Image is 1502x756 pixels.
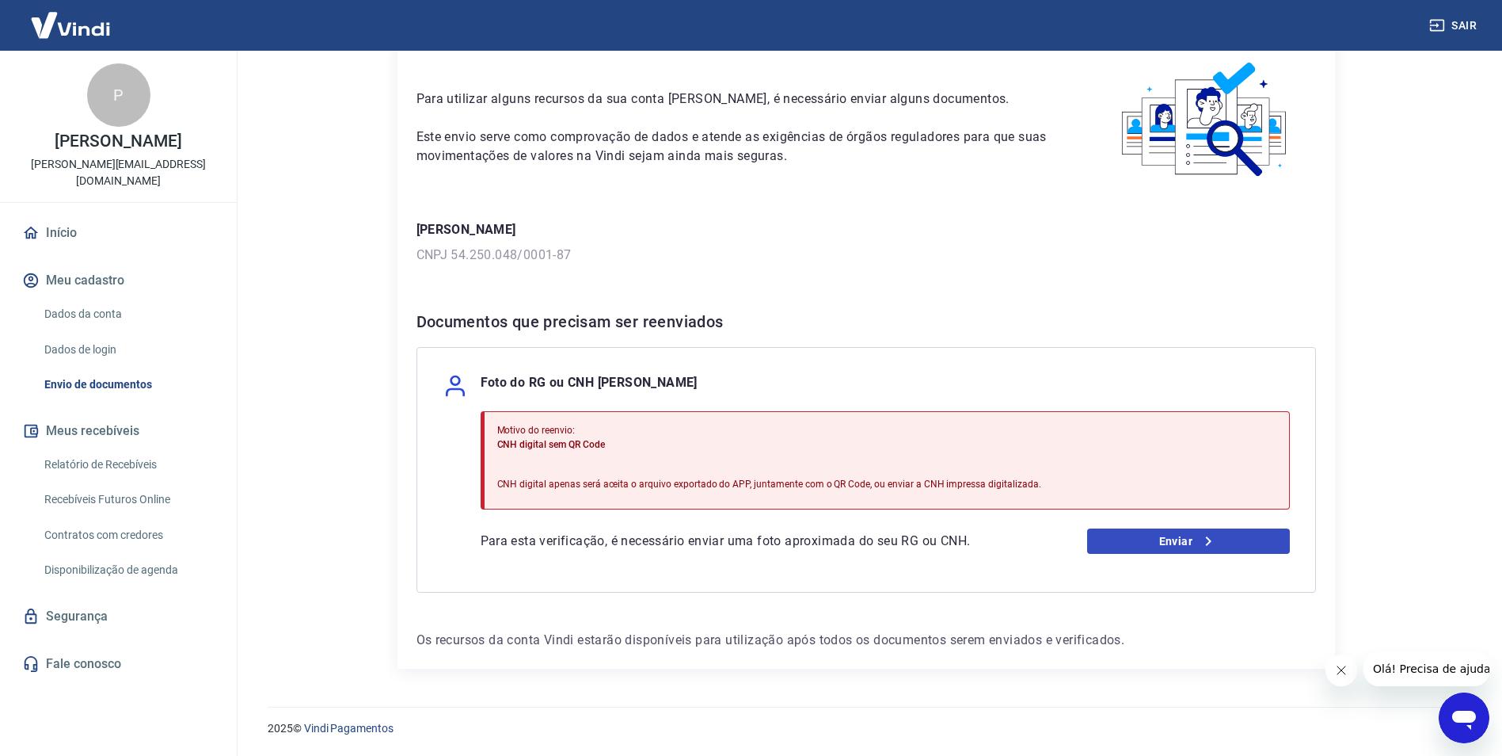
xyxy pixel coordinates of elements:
a: Dados de login [38,334,218,366]
p: Motivo do reenvio: [497,423,1041,437]
a: Vindi Pagamentos [304,722,394,735]
a: Fale conosco [19,647,218,682]
img: user.af206f65c40a7206969b71a29f56cfb7.svg [443,373,468,399]
a: Contratos com credores [38,519,218,552]
img: waiting_documents.41d9841a9773e5fdf392cede4d13b617.svg [1095,58,1316,182]
p: [PERSON_NAME] [416,220,1316,239]
a: Dados da conta [38,298,218,330]
p: CNPJ 54.250.048/0001-87 [416,246,1316,265]
div: P [87,63,150,127]
iframe: Mensagem da empresa [1363,651,1489,686]
a: Recebíveis Futuros Online [38,483,218,516]
h6: Documentos que precisam ser reenviados [416,309,1316,334]
p: CNH digital apenas será aceita o arquivo exportado do APP, juntamente com o QR Code, ou enviar a ... [497,477,1041,491]
p: Foto do RG ou CNH [PERSON_NAME] [481,373,698,399]
button: Sair [1426,11,1483,40]
a: Envio de documentos [38,368,218,401]
img: Vindi [19,1,122,49]
p: Este envio serve como comprovação de dados e atende as exigências de órgãos reguladores para que ... [416,128,1057,166]
a: Segurança [19,599,218,634]
a: Início [19,216,218,250]
iframe: Botão para abrir a janela de mensagens [1439,693,1489,743]
p: Para esta verificação, é necessário enviar uma foto aproximada do seu RG ou CNH. [481,532,1006,551]
button: Meu cadastro [19,263,218,298]
iframe: Fechar mensagem [1325,655,1357,686]
button: Meus recebíveis [19,414,218,449]
a: Relatório de Recebíveis [38,449,218,481]
span: Olá! Precisa de ajuda? [10,11,133,24]
p: 2025 © [268,720,1464,737]
a: Disponibilização de agenda [38,554,218,586]
p: [PERSON_NAME] [55,133,181,150]
p: Os recursos da conta Vindi estarão disponíveis para utilização após todos os documentos serem env... [416,631,1316,650]
a: Enviar [1087,529,1290,554]
p: [PERSON_NAME][EMAIL_ADDRESS][DOMAIN_NAME] [13,156,224,189]
span: CNH digital sem QR Code [497,439,605,450]
p: Para utilizar alguns recursos da sua conta [PERSON_NAME], é necessário enviar alguns documentos. [416,90,1057,109]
